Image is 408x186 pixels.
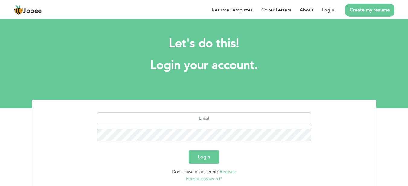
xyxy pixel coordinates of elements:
button: Login [189,150,219,164]
a: Create my resume [345,4,394,17]
img: jobee.io [14,5,23,15]
a: Cover Letters [261,6,291,14]
a: Register [220,169,236,175]
h1: Login your account. [41,57,367,73]
a: About [300,6,313,14]
input: Email [97,112,311,124]
span: Jobee [23,8,42,15]
a: Forgot password? [186,176,222,182]
a: Resume Templates [212,6,253,14]
a: Login [322,6,334,14]
a: Jobee [14,5,42,15]
span: Don't have an account? [172,169,219,175]
h2: Let's do this! [41,36,367,51]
